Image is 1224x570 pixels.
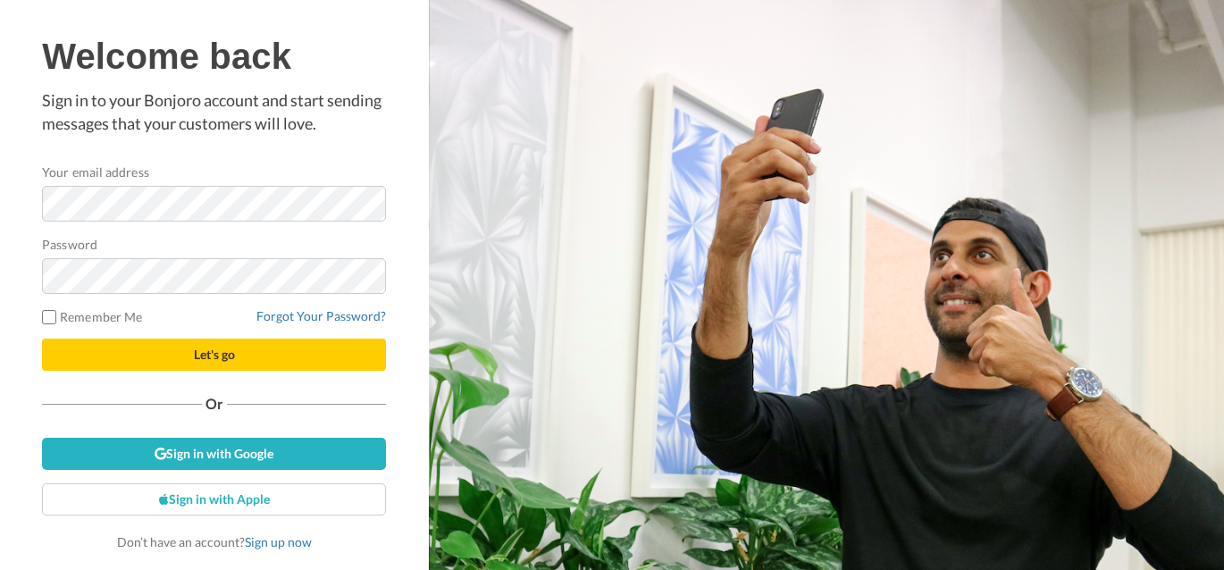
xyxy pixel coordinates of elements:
h1: Welcome back [42,37,386,76]
label: Password [42,235,97,254]
label: Your email address [42,163,148,181]
input: Remember Me [42,310,56,324]
span: Or [202,398,227,410]
label: Remember Me [42,307,142,326]
a: Forgot Your Password? [256,308,386,323]
a: Sign up now [245,534,312,549]
button: Let's go [42,339,386,371]
a: Sign in with Apple [42,483,386,516]
span: Let's go [194,347,235,362]
p: Sign in to your Bonjoro account and start sending messages that your customers will love. [42,89,386,135]
span: Don’t have an account? [117,534,312,549]
a: Sign in with Google [42,438,386,470]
